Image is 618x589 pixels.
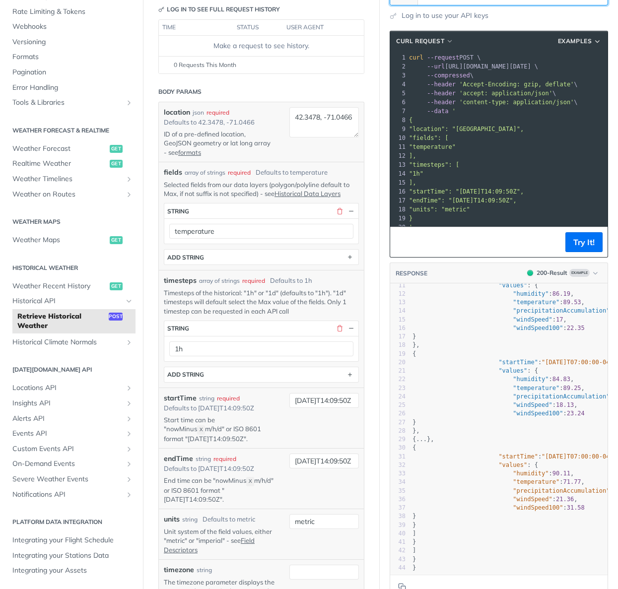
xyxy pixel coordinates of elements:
span: Events API [12,429,123,439]
span: }, [412,427,420,434]
span: get [110,160,123,168]
span: 89.53 [563,299,581,306]
button: Show subpages for Weather on Routes [125,191,133,198]
span: 21.36 [556,496,574,503]
span: "units": "metric" [409,206,470,213]
div: 17 [390,196,407,205]
span: : , [412,401,577,408]
div: 22 [390,375,406,384]
div: 38 [390,512,406,521]
span: 23.24 [567,410,585,417]
div: 33 [390,469,406,478]
button: Hide [346,324,355,333]
a: On-Demand EventsShow subpages for On-Demand Events [7,457,136,471]
span: { [412,444,416,451]
a: Severe Weather EventsShow subpages for Severe Weather Events [7,472,136,487]
div: Log in to see full request history [158,5,280,14]
p: ID of a pre-defined location, GeoJSON geometry or lat long array - see [164,130,275,157]
span: Retrieve Historical Weather [17,312,106,331]
span: 'content-type: application/json' [459,99,574,106]
th: user agent [283,20,344,36]
div: 4 [390,80,407,89]
button: cURL Request [393,36,457,46]
div: string [199,394,214,403]
span: "humidity" [513,470,549,477]
span: --header [427,99,456,106]
div: 34 [390,478,406,486]
div: 41 [390,538,406,546]
span: 84.83 [552,376,570,383]
div: 42 [390,546,406,555]
span: } [409,215,412,222]
button: Show subpages for Severe Weather Events [125,475,133,483]
p: Timesteps of the historical: "1h" or "1d" (defaults to "1h"). "1d" timesteps will default select ... [164,288,359,316]
a: Events APIShow subpages for Events API [7,426,136,441]
button: string [164,321,358,336]
span: } [412,556,416,563]
span: 31.58 [567,504,585,511]
span: Alerts API [12,414,123,424]
span: 90.11 [552,470,570,477]
button: Show subpages for Historical Climate Normals [125,338,133,346]
a: Integrating your Stations Data [7,548,136,563]
div: 25 [390,401,406,409]
button: Delete [335,206,344,215]
a: Weather on RoutesShow subpages for Weather on Routes [7,187,136,202]
a: Insights APIShow subpages for Insights API [7,396,136,411]
span: : { [412,282,538,289]
p: Unit system of the field values, either "metric" or "imperial" - see [164,527,275,554]
span: } [412,522,416,528]
div: 23 [390,384,406,393]
label: units [164,514,180,524]
span: "precipitationAccumulation" [513,307,610,314]
button: Show subpages for Weather Timelines [125,175,133,183]
div: string [167,325,189,332]
label: location [164,107,190,118]
span: Pagination [12,67,133,77]
span: ' [452,108,456,115]
div: 21 [390,367,406,375]
div: 6 [390,98,407,107]
span: get [110,282,123,290]
span: : , [412,478,585,485]
span: Insights API [12,398,123,408]
span: \ [409,72,474,79]
button: Show subpages for Insights API [125,399,133,407]
p: Start time can be "nowMinus m/h/d" or ISO 8601 format "[DATE]T14:09:50Z". [164,415,275,443]
span: "temperature" [513,478,559,485]
a: Tools & LibrariesShow subpages for Tools & Libraries [7,95,136,110]
span: --compressed [427,72,470,79]
div: 2 [390,62,407,71]
div: string [167,207,189,215]
p: Selected fields from our data layers (polygon/polyline default to Max, if not suffix is not speci... [164,180,359,198]
span: --request [427,54,459,61]
span: } [412,419,416,426]
div: ADD string [167,254,204,261]
span: On-Demand Events [12,459,123,469]
span: post [109,313,123,321]
a: Weather Forecastget [7,141,136,156]
div: 36 [390,495,406,504]
button: string [164,203,358,218]
span: "windSpeed100" [513,410,563,417]
div: 20 [390,358,406,367]
div: 5 [390,89,407,98]
a: Weather TimelinesShow subpages for Weather Timelines [7,172,136,187]
a: Notifications APIShow subpages for Notifications API [7,487,136,502]
span: \ [409,99,578,106]
span: Weather Maps [12,235,107,245]
a: Log in to use your API keys [402,10,488,21]
div: 17 [390,332,406,341]
span: [URL][DOMAIN_NAME][DATE] \ [409,63,538,70]
span: Historical Climate Normals [12,337,123,347]
div: 11 [390,142,407,151]
div: 18 [390,341,406,349]
button: Delete [335,324,344,333]
span: Formats [12,52,133,62]
span: Historical API [12,296,123,306]
a: Field Descriptors [164,536,255,553]
button: Hide subpages for Historical API [125,297,133,305]
span: "temperature" [513,299,559,306]
a: Error Handling [7,80,136,95]
h2: Historical Weather [7,263,136,272]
